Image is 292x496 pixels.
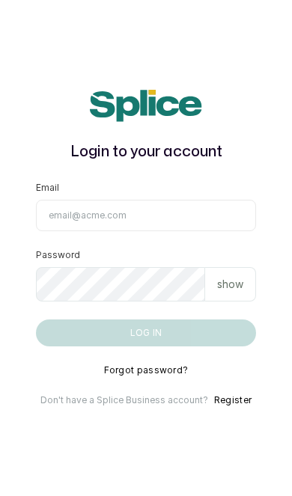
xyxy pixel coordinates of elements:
button: Log in [36,319,256,346]
p: show [217,277,243,292]
p: Don't have a Splice Business account? [40,394,208,406]
label: Password [36,249,80,261]
button: Register [214,394,252,406]
label: Email [36,182,59,194]
input: email@acme.com [36,200,256,231]
button: Forgot password? [104,364,189,376]
h1: Login to your account [36,140,256,164]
